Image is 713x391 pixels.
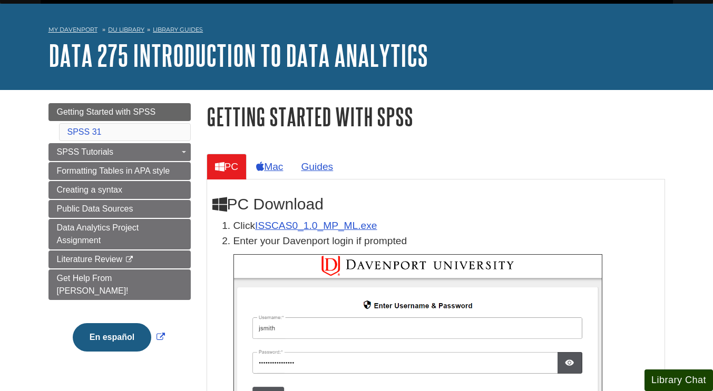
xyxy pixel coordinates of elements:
[57,147,114,156] span: SPSS Tutorials
[67,127,102,136] a: SPSS 31
[48,250,191,268] a: Literature Review
[48,269,191,300] a: Get Help From [PERSON_NAME]!
[233,218,659,234] li: Click
[48,181,191,199] a: Creating a syntax
[57,204,133,213] span: Public Data Sources
[70,333,168,342] a: Link opens in new window
[73,323,151,352] button: En español
[644,369,713,391] button: Library Chat
[48,200,191,218] a: Public Data Sources
[57,107,156,116] span: Getting Started with SPSS
[48,103,191,369] div: Guide Page Menu
[124,256,133,263] i: This link opens in a new window
[48,23,665,39] nav: breadcrumb
[233,234,659,249] p: Enter your Davenport login if prompted
[207,103,665,130] h1: Getting Started with SPSS
[255,220,377,231] a: Download opens in new window
[48,39,428,72] a: DATA 275 Introduction to Data Analytics
[108,26,144,33] a: DU Library
[48,143,191,161] a: SPSS Tutorials
[153,26,203,33] a: Library Guides
[292,154,341,179] a: Guides
[57,274,129,295] span: Get Help From [PERSON_NAME]!
[248,154,291,179] a: Mac
[48,103,191,121] a: Getting Started with SPSS
[57,255,123,264] span: Literature Review
[48,25,97,34] a: My Davenport
[48,219,191,249] a: Data Analytics Project Assignment
[57,166,170,175] span: Formatting Tables in APA style
[57,185,123,194] span: Creating a syntax
[207,154,247,179] a: PC
[57,223,139,245] span: Data Analytics Project Assignment
[212,195,659,213] h2: PC Download
[48,162,191,180] a: Formatting Tables in APA style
